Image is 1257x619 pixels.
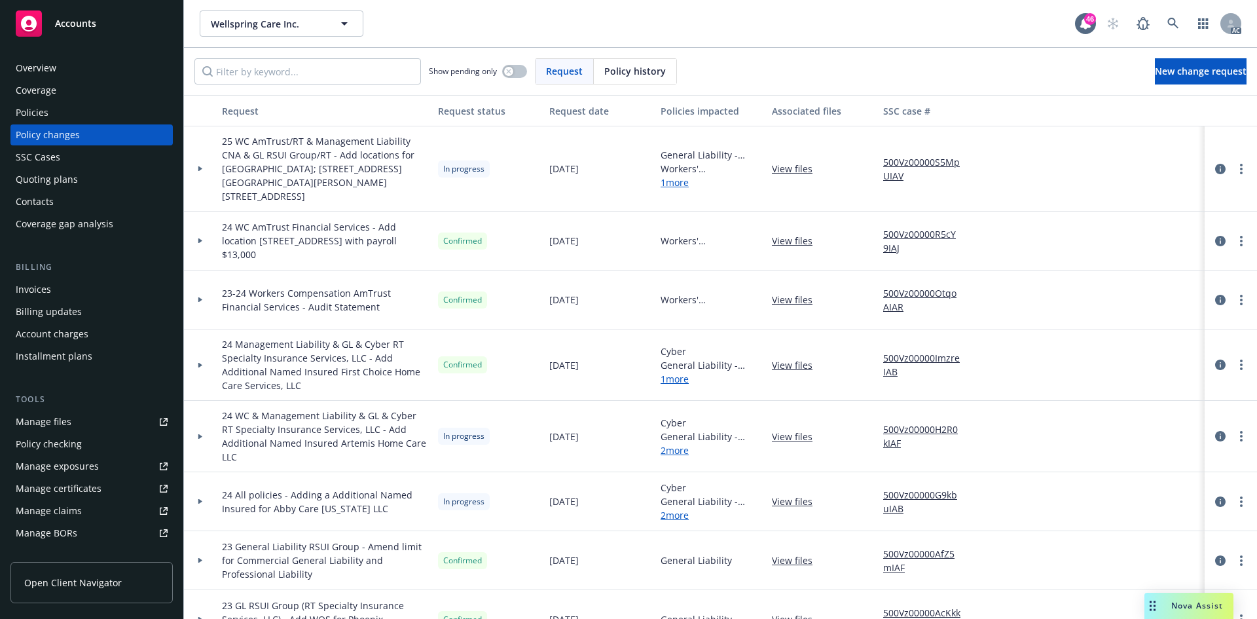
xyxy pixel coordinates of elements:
[10,393,173,406] div: Tools
[443,294,482,306] span: Confirmed
[661,553,732,567] span: General Liability
[184,126,217,212] div: Toggle Row Expanded
[544,95,655,126] button: Request date
[10,434,173,455] a: Policy checking
[24,576,122,590] span: Open Client Navigator
[655,95,767,126] button: Policies impacted
[883,488,971,516] a: 500Vz00000G9kbuIAB
[10,5,173,42] a: Accounts
[1212,553,1228,569] a: circleInformation
[1171,600,1223,611] span: Nova Assist
[883,155,971,183] a: 500Vz00000S5MpUIAV
[1100,10,1126,37] a: Start snowing
[184,472,217,531] div: Toggle Row Expanded
[1212,233,1228,249] a: circleInformation
[433,95,544,126] button: Request status
[1212,161,1228,177] a: circleInformation
[661,443,761,457] a: 2 more
[883,351,971,379] a: 500Vz00000ImzreIAB
[443,235,482,247] span: Confirmed
[16,147,60,168] div: SSC Cases
[661,293,761,307] span: Workers' Compensation
[222,488,428,516] span: 24 All policies - Adding a Additional Named Insured for Abby Care [US_STATE] LLC
[443,163,484,175] span: In progress
[443,496,484,508] span: In progress
[222,337,428,392] span: 24 Management Liability & GL & Cyber RT Specialty Insurance Services, LLC - Add Additional Named ...
[222,540,428,581] span: 23 General Liability RSUI Group - Amend limit for Commercial General Liability and Professional L...
[1233,494,1249,510] a: more
[222,286,428,314] span: 23-24 Workers Compensation AmTrust Financial Services - Audit Statement
[443,430,484,442] span: In progress
[661,416,761,430] span: Cyber
[549,430,579,443] span: [DATE]
[443,359,482,371] span: Confirmed
[1212,292,1228,308] a: circleInformation
[661,481,761,495] span: Cyber
[16,434,82,455] div: Policy checking
[661,508,761,522] a: 2 more
[549,358,579,372] span: [DATE]
[1233,161,1249,177] a: more
[1212,357,1228,373] a: circleInformation
[1084,13,1096,25] div: 46
[16,80,56,101] div: Coverage
[222,104,428,118] div: Request
[772,495,823,508] a: View files
[16,279,51,300] div: Invoices
[10,147,173,168] a: SSC Cases
[549,293,579,307] span: [DATE]
[10,279,173,300] a: Invoices
[661,234,761,248] span: Workers' Compensation
[10,191,173,212] a: Contacts
[16,500,82,521] div: Manage claims
[661,176,761,189] a: 1 more
[549,104,650,118] div: Request date
[16,456,99,477] div: Manage exposures
[883,104,971,118] div: SSC case #
[661,430,761,443] span: General Liability - General & Professional Liability
[883,422,971,450] a: 500Vz00000H2R0kIAF
[16,523,77,544] div: Manage BORs
[1233,428,1249,444] a: more
[549,162,579,176] span: [DATE]
[10,214,173,234] a: Coverage gap analysis
[10,478,173,499] a: Manage certificates
[878,95,976,126] button: SSC case #
[222,409,428,464] span: 24 WC & Management Liability & GL & Cyber RT Specialty Insurance Services, LLC - Add Additional N...
[16,324,88,345] div: Account charges
[549,553,579,567] span: [DATE]
[10,411,173,432] a: Manage files
[222,134,428,203] span: 25 WC AmTrust/RT & Management Liability CNA & GL RSUI Group/RT - Add locations for [GEOGRAPHIC_DA...
[222,220,428,261] span: 24 WC AmTrust Financial Services - Add location [STREET_ADDRESS] with payroll $13,000
[10,80,173,101] a: Coverage
[549,495,579,508] span: [DATE]
[10,456,173,477] a: Manage exposures
[184,531,217,590] div: Toggle Row Expanded
[16,346,92,367] div: Installment plans
[55,18,96,29] span: Accounts
[211,17,324,31] span: Wellspring Care Inc.
[10,500,173,521] a: Manage claims
[16,545,115,566] div: Summary of insurance
[661,358,761,372] span: General Liability - General & Professional Liability
[1160,10,1186,37] a: Search
[883,286,971,314] a: 500Vz00000OtqoAIAR
[1155,58,1247,84] a: New change request
[184,212,217,271] div: Toggle Row Expanded
[10,346,173,367] a: Installment plans
[16,301,82,322] div: Billing updates
[16,214,113,234] div: Coverage gap analysis
[772,358,823,372] a: View files
[1233,292,1249,308] a: more
[661,495,761,508] span: General Liability - General & Professional Liability
[10,545,173,566] a: Summary of insurance
[1212,428,1228,444] a: circleInformation
[661,148,761,162] span: General Liability - GL/PL
[661,345,761,358] span: Cyber
[443,555,482,567] span: Confirmed
[184,329,217,401] div: Toggle Row Expanded
[194,58,421,84] input: Filter by keyword...
[1233,233,1249,249] a: more
[10,324,173,345] a: Account charges
[1212,494,1228,510] a: circleInformation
